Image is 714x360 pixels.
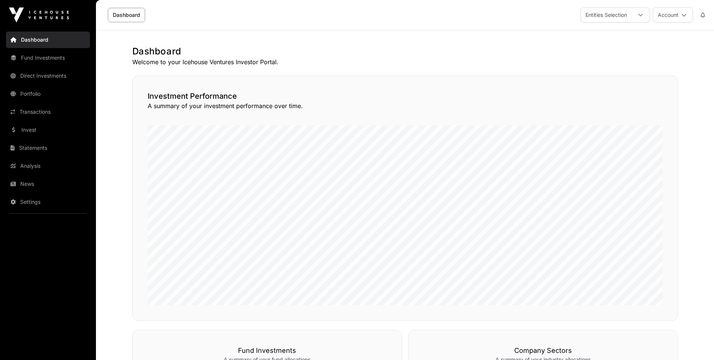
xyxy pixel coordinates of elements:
[6,122,90,138] a: Invest
[132,57,678,66] p: Welcome to your Icehouse Ventures Investor Portal.
[148,101,663,110] p: A summary of your investment performance over time.
[132,45,678,57] h1: Dashboard
[6,50,90,66] a: Fund Investments
[6,68,90,84] a: Direct Investments
[6,86,90,102] a: Portfolio
[6,32,90,48] a: Dashboard
[581,8,632,22] div: Entities Selection
[6,194,90,210] a: Settings
[108,8,145,22] a: Dashboard
[677,324,714,360] iframe: Chat Widget
[6,176,90,192] a: News
[6,158,90,174] a: Analysis
[148,91,663,101] h2: Investment Performance
[6,140,90,156] a: Statements
[9,8,69,23] img: Icehouse Ventures Logo
[6,104,90,120] a: Transactions
[653,8,693,23] button: Account
[148,345,387,356] h3: Fund Investments
[424,345,663,356] h3: Company Sectors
